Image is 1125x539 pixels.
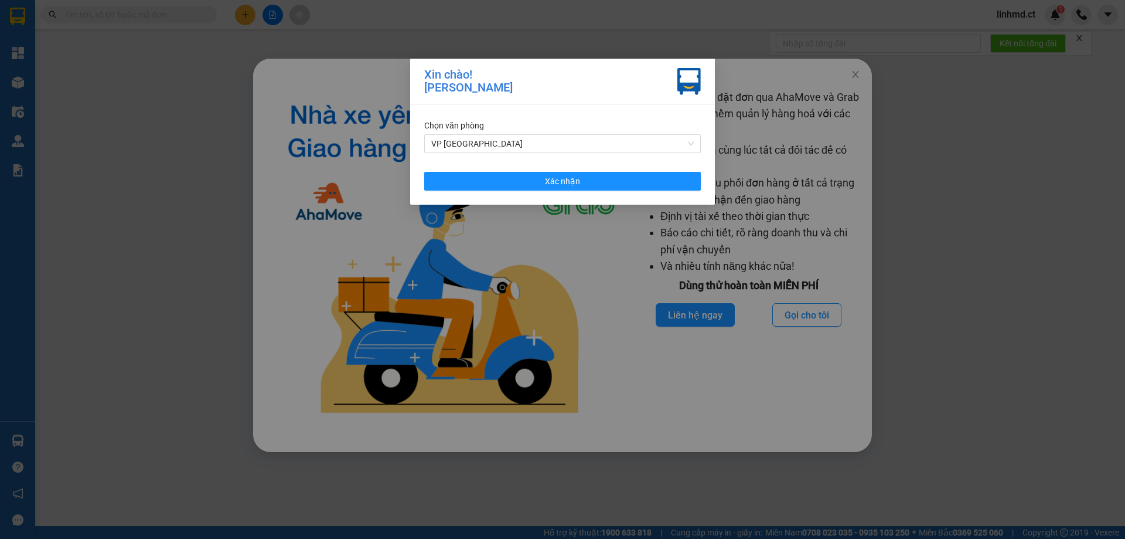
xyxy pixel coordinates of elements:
[545,175,580,188] span: Xác nhận
[431,135,694,152] span: VP Mỹ Đình
[677,68,701,95] img: vxr-icon
[424,119,701,132] div: Chọn văn phòng
[424,172,701,191] button: Xác nhận
[424,68,513,95] div: Xin chào! [PERSON_NAME]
